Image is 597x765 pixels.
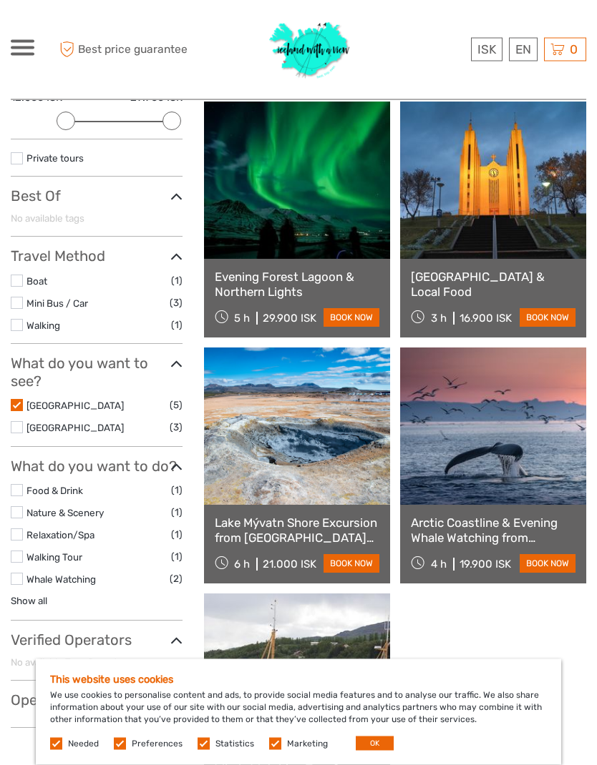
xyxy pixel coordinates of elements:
h3: What do you want to see? [11,355,183,390]
a: Walking [26,320,60,332]
h5: This website uses cookies [50,673,547,686]
h3: What do you want to do? [11,458,183,475]
a: book now [324,555,379,573]
span: No available tags [11,213,84,224]
span: 3 h [431,312,447,325]
button: Open LiveChat chat widget [11,6,54,49]
span: (1) [171,317,183,334]
a: Show all [11,596,47,607]
button: OK [356,736,394,751]
span: (1) [171,549,183,566]
a: Arctic Coastline & Evening Whale Watching from [GEOGRAPHIC_DATA] Port [411,516,576,546]
span: 0 [568,42,580,56]
a: book now [520,555,576,573]
span: (3) [170,295,183,312]
a: book now [520,309,576,327]
span: (1) [171,483,183,499]
a: Private tours [26,153,84,164]
div: 19.900 ISK [460,558,511,571]
h3: Operators [11,692,183,709]
span: 6 h [234,558,250,571]
a: Relaxation/Spa [26,530,94,541]
a: book now [324,309,379,327]
h3: Best Of [11,188,183,205]
span: (1) [171,505,183,521]
span: 4 h [431,558,447,571]
span: Best price guarantee [56,38,188,61]
img: 1077-ca632067-b948-436b-9c7a-efe9894e108b_logo_big.jpg [263,14,357,85]
div: 29.900 ISK [263,312,316,325]
h3: Travel Method [11,248,183,265]
span: ISK [477,42,496,56]
span: (3) [170,420,183,436]
a: Lake Mývatn Shore Excursion from [GEOGRAPHIC_DATA] Port - French [215,516,379,546]
span: (1) [171,527,183,543]
a: Boat [26,276,47,287]
a: Evening Forest Lagoon & Northern Lights [215,270,379,300]
span: (1) [171,273,183,290]
span: 5 h [234,312,250,325]
label: Needed [68,738,99,750]
label: Preferences [132,738,183,750]
a: [GEOGRAPHIC_DATA] [26,423,124,434]
label: Marketing [287,738,328,750]
div: 16.900 ISK [460,312,512,325]
span: (2) [170,571,183,588]
h3: Verified Operators [11,632,183,649]
span: No available Tour Operators [11,657,132,668]
div: 21.000 ISK [263,558,316,571]
div: We use cookies to personalise content and ads, to provide social media features and to analyse ou... [36,659,561,765]
a: Whale Watching [26,574,96,586]
a: [GEOGRAPHIC_DATA] [26,400,124,412]
a: Nature & Scenery [26,508,104,519]
label: Statistics [215,738,254,750]
a: [GEOGRAPHIC_DATA] & Local Food [411,270,576,300]
span: (5) [170,398,183,414]
a: Mini Bus / Car [26,298,88,310]
div: EN [509,38,538,61]
a: Walking Tour [26,552,82,563]
a: Food & Drink [26,485,83,497]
